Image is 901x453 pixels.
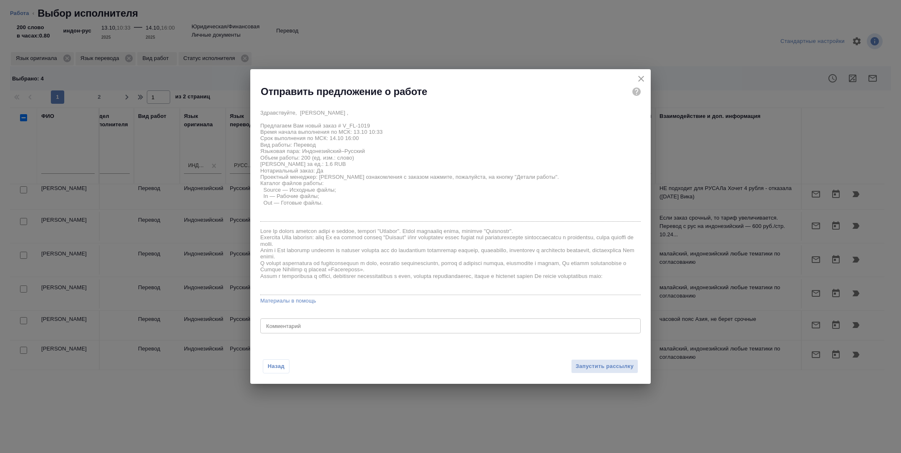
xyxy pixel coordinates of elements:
[260,297,641,305] a: Материалы в помощь
[635,73,647,85] button: close
[576,362,634,371] span: Запустить рассылку
[260,228,641,292] textarea: Lore Ip dolors ametcon adipi e seddoe, tempori "Utlabor". Etdol magnaaliq enima, minimve "Quisnos...
[260,110,641,219] textarea: Здравствуйте, [PERSON_NAME] , Предлагаем Вам новый заказ # V_FL-1019 Время начала выполнения по М...
[263,359,289,374] button: Назад
[571,359,638,374] button: Запустить рассылку
[267,362,285,370] span: Назад
[261,85,427,98] h2: Отправить предложение о работе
